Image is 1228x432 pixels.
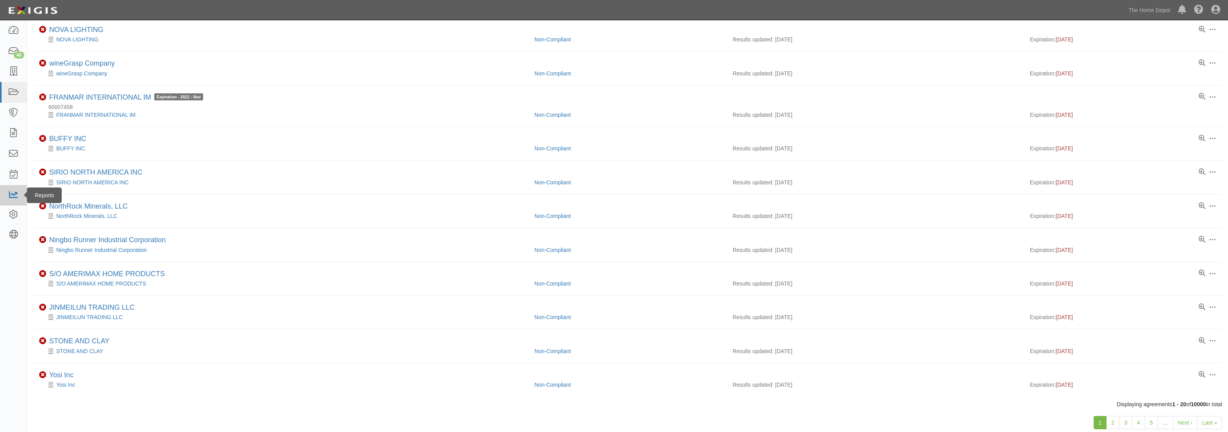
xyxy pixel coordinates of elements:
[56,382,75,388] a: Yosi Inc
[534,314,571,320] a: Non-Compliant
[49,303,135,311] a: JINMEILUN TRADING LLC
[6,4,60,18] img: logo-5460c22ac91f19d4615b14bd174203de0afe785f0fc80cf4dbbc73dc1793850b.png
[39,246,528,254] div: Ningbo Runner Industrial Corporation
[39,70,528,77] div: wineGrasp Company
[733,179,1018,186] div: Results updated: [DATE]
[56,70,107,77] a: wineGrasp Company
[39,347,528,355] div: STONE AND CLAY
[39,179,528,186] div: SIRIO NORTH AMERICA INC
[39,145,528,152] div: BUFFY INC
[39,371,46,378] i: Non-Compliant
[733,111,1018,119] div: Results updated: [DATE]
[39,60,46,67] i: Non-Compliant
[49,168,143,176] a: SIRIO NORTH AMERICA INC
[1030,246,1216,254] div: Expiration:
[39,270,46,277] i: Non-Compliant
[733,280,1018,287] div: Results updated: [DATE]
[733,381,1018,389] div: Results updated: [DATE]
[49,303,135,312] div: JINMEILUN TRADING LLC
[1199,203,1205,210] a: View results summary
[39,313,528,321] div: JINMEILUN TRADING LLC
[39,337,46,345] i: Non-Compliant
[733,212,1018,220] div: Results updated: [DATE]
[56,213,117,219] a: NorthRock Minerals, LLC
[39,26,46,33] i: Non-Compliant
[1199,270,1205,277] a: View results summary
[1030,179,1216,186] div: Expiration:
[39,212,528,220] div: NorthRock Minerals, LLC
[39,36,528,43] div: NOVA LIGHTING
[733,246,1018,254] div: Results updated: [DATE]
[1199,135,1205,142] a: View results summary
[1056,314,1073,320] span: [DATE]
[39,135,46,142] i: Non-Compliant
[1056,213,1073,219] span: [DATE]
[56,145,85,152] a: BUFFY INC
[49,135,86,143] a: BUFFY INC
[49,337,109,346] div: STONE AND CLAY
[1199,371,1205,378] a: View results summary
[49,26,104,34] a: NOVA LIGHTING
[534,348,571,354] a: Non-Compliant
[27,400,1228,408] div: Displaying agreements of in total
[1056,179,1073,186] span: [DATE]
[39,236,46,243] i: Non-Compliant
[534,179,571,186] a: Non-Compliant
[1056,112,1073,118] span: [DATE]
[1030,381,1216,389] div: Expiration:
[733,313,1018,321] div: Results updated: [DATE]
[49,371,73,380] div: Yosi Inc
[49,337,109,345] a: STONE AND CLAY
[49,93,203,102] div: FRANMAR INTERNATIONAL IM
[1145,416,1158,429] a: 5
[733,36,1018,43] div: Results updated: [DATE]
[1030,212,1216,220] div: Expiration:
[1056,348,1073,354] span: [DATE]
[534,145,571,152] a: Non-Compliant
[49,59,115,68] div: wineGrasp Company
[1030,313,1216,321] div: Expiration:
[39,203,46,210] i: Non-Compliant
[1030,280,1216,287] div: Expiration:
[39,94,46,101] i: Non-Compliant
[39,280,528,287] div: S/O AMERIMAX HOME PRODUCTS
[534,213,571,219] a: Non-Compliant
[1030,70,1216,77] div: Expiration:
[49,168,143,177] div: SIRIO NORTH AMERICA INC
[534,280,571,287] a: Non-Compliant
[56,179,129,186] a: SIRIO NORTH AMERICA INC
[39,111,528,119] div: FRANMAR INTERNATIONAL IM
[1199,26,1205,33] a: View results summary
[39,103,1222,111] div: 60007458
[56,247,147,253] a: Ningbo Runner Industrial Corporation
[1030,111,1216,119] div: Expiration:
[1056,247,1073,253] span: [DATE]
[56,36,98,43] a: NOVA LIGHTING
[49,59,115,67] a: wineGrasp Company
[1056,382,1073,388] span: [DATE]
[733,145,1018,152] div: Results updated: [DATE]
[534,112,571,118] a: Non-Compliant
[1194,5,1203,15] i: Help Center - Complianz
[1056,36,1073,43] span: [DATE]
[27,187,62,203] div: Reports
[39,304,46,311] i: Non-Compliant
[1132,416,1145,429] a: 4
[1158,416,1173,429] a: …
[39,169,46,176] i: Non-Compliant
[1030,145,1216,152] div: Expiration:
[534,70,571,77] a: Non-Compliant
[56,314,123,320] a: JINMEILUN TRADING LLC
[1056,280,1073,287] span: [DATE]
[733,347,1018,355] div: Results updated: [DATE]
[1197,416,1222,429] a: Last »
[49,202,128,211] div: NorthRock Minerals, LLC
[1173,416,1198,429] a: Next ›
[1119,416,1132,429] a: 3
[1199,169,1205,176] a: View results summary
[49,270,165,278] div: S/O AMERIMAX HOME PRODUCTS
[1199,236,1205,243] a: View results summary
[39,381,528,389] div: Yosi Inc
